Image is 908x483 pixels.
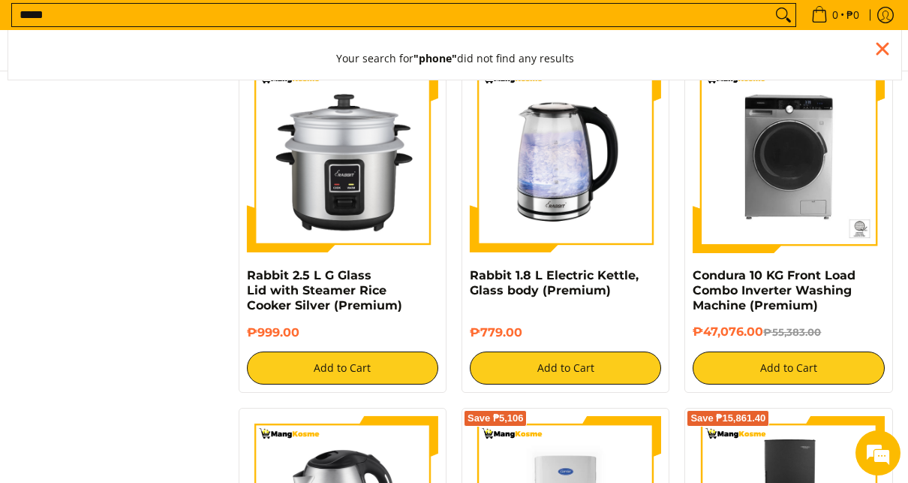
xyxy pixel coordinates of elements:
strong: "phone" [413,51,457,65]
span: Save ₱15,861.40 [690,414,765,423]
div: Close pop up [871,38,894,60]
a: Rabbit 1.8 L Electric Kettle, Glass body (Premium) [470,268,639,297]
button: Add to Cart [693,352,884,385]
button: Add to Cart [470,352,661,385]
button: Add to Cart [247,352,438,385]
span: • [807,7,864,23]
span: ₱0 [844,10,861,20]
img: https://mangkosme.com/products/rabbit-2-5-l-g-glass-lid-with-steamer-rice-cooker-silver-class-a [247,61,438,252]
div: Chat with us now [78,84,252,104]
h6: ₱999.00 [247,325,438,340]
img: Rabbit 1.8 L Electric Kettle, Glass body (Premium) [470,61,661,252]
h6: ₱47,076.00 [693,325,884,340]
a: Rabbit 2.5 L G Glass Lid with Steamer Rice Cooker Silver (Premium) [247,268,402,312]
div: Minimize live chat window [246,8,282,44]
button: Search [771,4,795,26]
span: 0 [830,10,840,20]
span: Save ₱5,106 [468,414,524,423]
img: Condura 10 KG Front Load Combo Inverter Washing Machine (Premium) [693,61,884,252]
a: Condura 10 KG Front Load Combo Inverter Washing Machine (Premium) [693,268,855,312]
button: Your search for"phone"did not find any results [321,38,589,80]
textarea: Type your message and hit 'Enter' [8,323,286,376]
h6: ₱779.00 [470,325,661,340]
span: We're online! [87,146,207,297]
del: ₱55,383.00 [763,326,821,338]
